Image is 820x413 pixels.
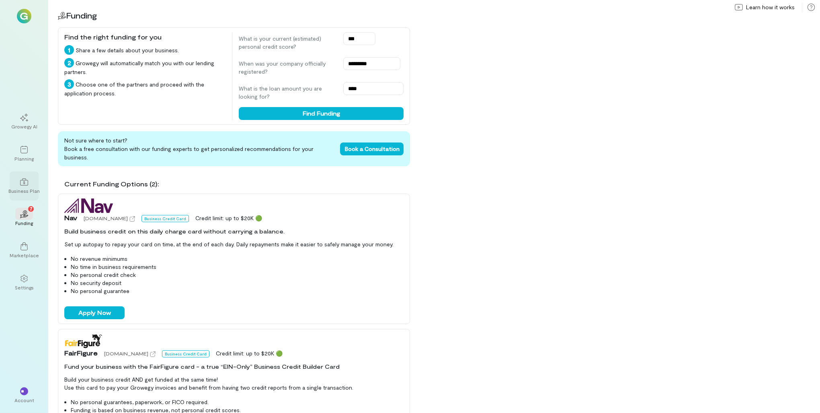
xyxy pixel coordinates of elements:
img: FairFigure [64,334,102,348]
span: 🟢 [255,215,262,221]
span: Nav [64,213,77,223]
label: When was your company officially registered? [239,60,335,76]
p: Set up autopay to repay your card on time, at the end of each day. Daily repayments make it easie... [64,240,404,248]
a: Settings [10,268,39,297]
div: Settings [15,284,34,291]
a: Marketplace [10,236,39,265]
p: Build your business credit AND get funded at the same time! Use this card to pay your Growegy inv... [64,376,404,392]
div: Find the right funding for you [64,32,225,42]
li: No personal guarantees, paperwork, or FICO required. [71,398,404,406]
span: FairFigure [64,348,98,358]
div: Business Credit Card [162,350,209,357]
div: 2 [64,58,74,68]
a: Planning [10,139,39,168]
span: Learn how it works [746,3,795,11]
span: Book a Consultation [345,145,400,152]
div: Planning [14,155,34,162]
div: Current Funding Options (2): [64,179,410,189]
div: Account [14,397,34,403]
div: Business Plan [8,188,40,194]
div: 3 [64,79,74,89]
div: Business Credit Card [141,215,189,222]
span: 7 [30,205,33,212]
a: [DOMAIN_NAME] [84,214,135,222]
a: Growegy AI [10,107,39,136]
li: No security deposit [71,279,404,287]
div: Not sure where to start? Book a free consultation with our funding experts to get personalized re... [58,131,410,166]
div: Choose one of the partners and proceed with the application process. [64,79,225,97]
li: No personal credit check [71,271,404,279]
li: No personal guarantee [71,287,404,295]
div: Funding [15,220,33,226]
label: What is your current (estimated) personal credit score? [239,35,335,51]
div: Credit limit: up to $20K [216,349,283,357]
button: Apply Now [64,306,125,319]
span: Funding [66,10,97,20]
div: Fund your business with the FairFigure card - a true “EIN-Only” Business Credit Builder Card [64,363,404,371]
div: Share a few details about your business. [64,45,225,55]
div: Growegy AI [11,123,37,130]
a: Business Plan [10,171,39,200]
button: Book a Consultation [340,142,404,155]
div: Marketplace [10,252,39,258]
li: No time in business requirements [71,263,404,271]
div: Credit limit: up to $20K [195,214,262,222]
div: 1 [64,45,74,55]
div: Growegy will automatically match you with our lending partners. [64,58,225,76]
span: [DOMAIN_NAME] [104,351,148,356]
div: Build business credit on this daily charge card without carrying a balance. [64,227,404,235]
img: Nav [64,198,113,213]
span: 🟢 [276,350,283,357]
li: No revenue minimums [71,255,404,263]
label: What is the loan amount you are looking for? [239,85,335,101]
a: Funding [10,204,39,233]
span: [DOMAIN_NAME] [84,215,128,221]
button: Find Funding [239,107,404,120]
a: [DOMAIN_NAME] [104,349,156,357]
